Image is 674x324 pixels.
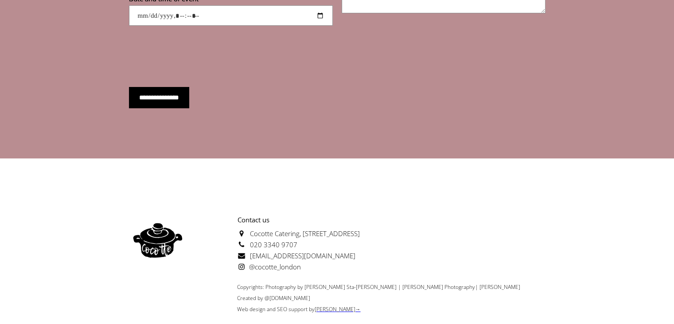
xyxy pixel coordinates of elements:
[315,305,361,313] a: [PERSON_NAME]→
[129,39,264,74] iframe: reCAPTCHA
[237,294,310,302] span: Created by @[DOMAIN_NAME]
[237,305,315,313] a: Web design and SEO support by
[238,229,360,238] a: Cocotte Catering, [STREET_ADDRESS]
[238,262,301,271] a: @cocotte_london
[238,251,355,260] a: [EMAIL_ADDRESS][DOMAIN_NAME]
[238,240,297,249] a: 020 3340 9707
[129,281,520,315] div: Copyrights: Photography by [PERSON_NAME] Sta-[PERSON_NAME] | [PERSON_NAME] Photography| [PERSON_N...
[238,214,269,225] strong: Contact us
